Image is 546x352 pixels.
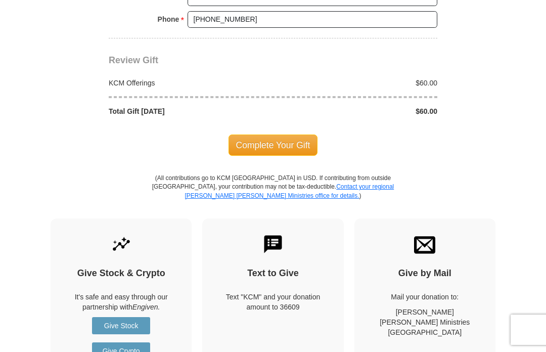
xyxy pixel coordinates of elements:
strong: Phone [158,12,179,26]
p: It's safe and easy through our partnership with [68,292,174,312]
img: text-to-give.svg [262,234,284,255]
img: give-by-stock.svg [111,234,132,255]
span: Review Gift [109,55,158,65]
a: Give Stock [92,317,150,334]
span: Complete Your Gift [229,135,318,156]
h4: Give Stock & Crypto [68,268,174,279]
div: $60.00 [273,78,443,88]
img: envelope.svg [414,234,435,255]
p: (All contributions go to KCM [GEOGRAPHIC_DATA] in USD. If contributing from outside [GEOGRAPHIC_D... [152,174,394,218]
div: KCM Offerings [104,78,274,88]
div: $60.00 [273,106,443,116]
div: Total Gift [DATE] [104,106,274,116]
h4: Give by Mail [372,268,478,279]
p: [PERSON_NAME] [PERSON_NAME] Ministries [GEOGRAPHIC_DATA] [372,307,478,337]
a: Contact your regional [PERSON_NAME] [PERSON_NAME] Ministries office for details. [185,183,394,199]
div: Text "KCM" and your donation amount to 36609 [220,292,326,312]
h4: Text to Give [220,268,326,279]
i: Engiven. [132,303,160,311]
p: Mail your donation to: [372,292,478,302]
